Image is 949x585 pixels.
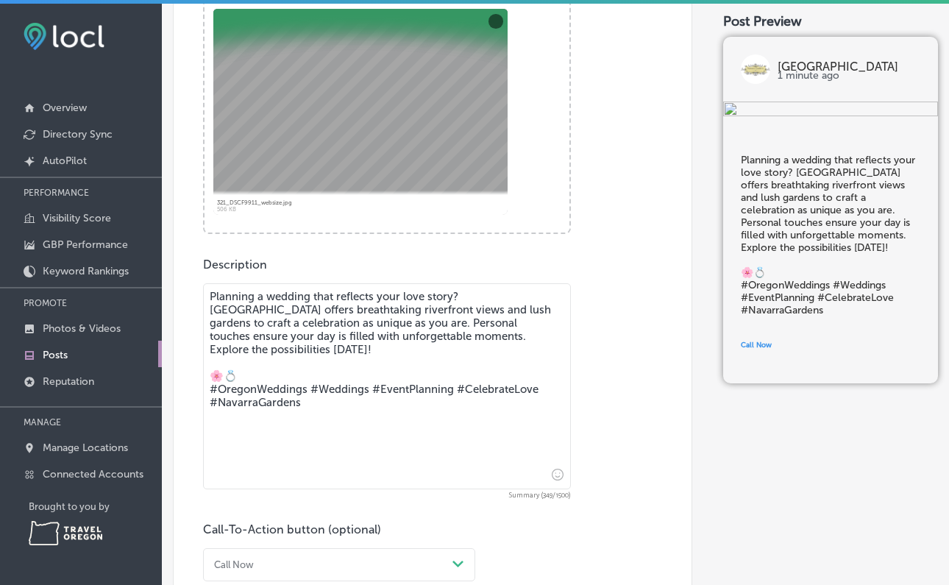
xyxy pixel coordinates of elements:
h5: Planning a wedding that reflects your love story? [GEOGRAPHIC_DATA] offers breathtaking riverfron... [741,153,920,316]
img: fda3e92497d09a02dc62c9cd864e3231.png [24,23,104,50]
p: Posts [43,349,68,361]
div: Call Now [214,559,254,570]
p: 1 minute ago [778,71,920,80]
p: AutoPilot [43,155,87,167]
label: Description [203,258,267,272]
img: e44b11bc-807b-4f9b-98c9-a02e631c43fd [723,101,938,118]
p: GBP Performance [43,238,128,251]
span: Insert emoji [545,466,564,484]
p: Photos & Videos [43,322,121,335]
span: Call Now [741,340,772,349]
p: Brought to you by [29,501,162,512]
p: Manage Locations [43,442,128,454]
p: [GEOGRAPHIC_DATA] [778,63,920,71]
p: Reputation [43,375,94,388]
p: Visibility Score [43,212,111,224]
p: Directory Sync [43,128,113,141]
p: Connected Accounts [43,468,143,481]
img: logo [741,54,770,83]
p: Keyword Rankings [43,265,129,277]
div: Post Preview [723,13,938,29]
span: Summary (349/1500) [203,492,571,499]
label: Call-To-Action button (optional) [203,522,381,536]
textarea: Planning a wedding that reflects your love story? [GEOGRAPHIC_DATA] offers breathtaking riverfron... [203,283,571,489]
p: Overview [43,102,87,114]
